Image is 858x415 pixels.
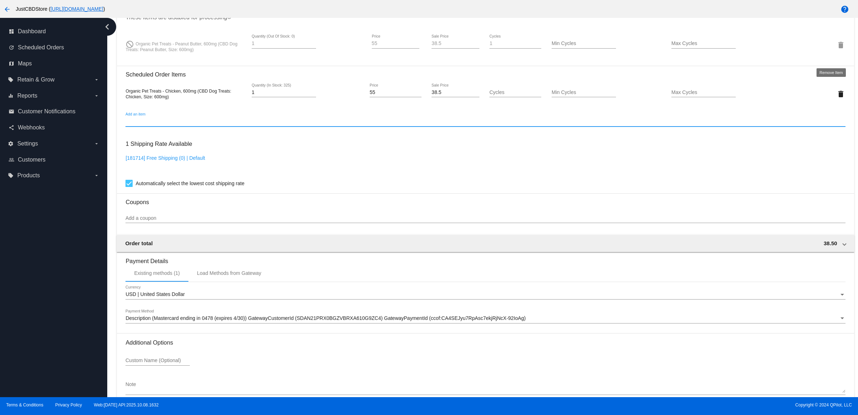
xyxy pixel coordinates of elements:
[227,15,231,24] mat-icon: help_outline
[370,90,421,95] input: Price
[125,358,190,364] input: Custom Name (Optional)
[135,179,244,188] span: Automatically select the lowest cost shipping rate
[840,5,849,14] mat-icon: help
[125,119,845,124] input: Add an item
[252,41,316,46] input: Quantity (Out Of Stock: 0)
[17,172,40,179] span: Products
[125,155,205,161] a: [181714] Free Shipping (0) | Default
[489,90,541,95] input: Cycles
[18,44,64,51] span: Scheduled Orders
[125,193,845,206] h3: Coupons
[9,125,14,130] i: share
[432,41,479,46] input: Sale Price
[125,252,845,265] h3: Payment Details
[9,45,14,50] i: update
[50,6,103,12] a: [URL][DOMAIN_NAME]
[125,291,184,297] span: USD | United States Dollar
[134,270,180,276] div: Existing methods (1)
[8,141,14,147] i: settings
[125,14,845,24] p: These items are disabled for processing
[372,41,419,46] input: Price
[125,40,134,49] mat-icon: do_not_disturb
[9,29,14,34] i: dashboard
[125,41,237,52] span: Organic Pet Treats - Peanut Butter, 600mg (CBD Dog Treats: Peanut Butter, Size: 600mg)
[8,93,14,99] i: equalizer
[18,108,75,115] span: Customer Notifications
[18,124,45,131] span: Webhooks
[837,90,845,98] mat-icon: delete
[94,173,99,178] i: arrow_drop_down
[552,90,616,95] input: Min Cycles
[552,41,616,46] input: Min Cycles
[435,402,852,407] span: Copyright © 2024 QPilot, LLC
[125,216,845,221] input: Add a coupon
[125,339,845,346] h3: Additional Options
[671,90,736,95] input: Max Cycles
[17,76,54,83] span: Retain & Grow
[6,402,43,407] a: Terms & Conditions
[102,21,113,33] i: chevron_left
[9,122,99,133] a: share Webhooks
[8,77,14,83] i: local_offer
[18,157,45,163] span: Customers
[125,240,153,246] span: Order total
[17,93,37,99] span: Reports
[18,60,32,67] span: Maps
[94,402,159,407] a: Web:[DATE] API:2025.10.08.1632
[125,292,845,297] mat-select: Currency
[489,41,541,46] input: Cycles
[837,41,845,49] mat-icon: delete
[94,77,99,83] i: arrow_drop_down
[252,90,316,95] input: Quantity (In Stock: 325)
[9,61,14,66] i: map
[3,5,11,14] mat-icon: arrow_back
[432,90,479,95] input: Sale Price
[94,141,99,147] i: arrow_drop_down
[9,109,14,114] i: email
[9,58,99,69] a: map Maps
[824,240,837,246] span: 38.50
[9,42,99,53] a: update Scheduled Orders
[125,89,231,99] span: Organic Pet Treats - Chicken, 600mg (CBD Dog Treats: Chicken, Size: 600mg)
[9,26,99,37] a: dashboard Dashboard
[125,66,845,78] h3: Scheduled Order Items
[94,93,99,99] i: arrow_drop_down
[8,173,14,178] i: local_offer
[9,154,99,165] a: people_outline Customers
[16,6,105,12] span: JustCBDStore ( )
[125,315,526,321] span: Description (Mastercard ending in 0478 (expires 4/30)) GatewayCustomerId (SDAN21PRX0BGZVBRXA610G9...
[17,140,38,147] span: Settings
[125,136,192,152] h3: 1 Shipping Rate Available
[9,157,14,163] i: people_outline
[197,270,261,276] div: Load Methods from Gateway
[18,28,46,35] span: Dashboard
[671,41,736,46] input: Max Cycles
[117,235,854,252] mat-expansion-panel-header: Order total 38.50
[9,106,99,117] a: email Customer Notifications
[55,402,82,407] a: Privacy Policy
[125,316,845,321] mat-select: Payment Method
